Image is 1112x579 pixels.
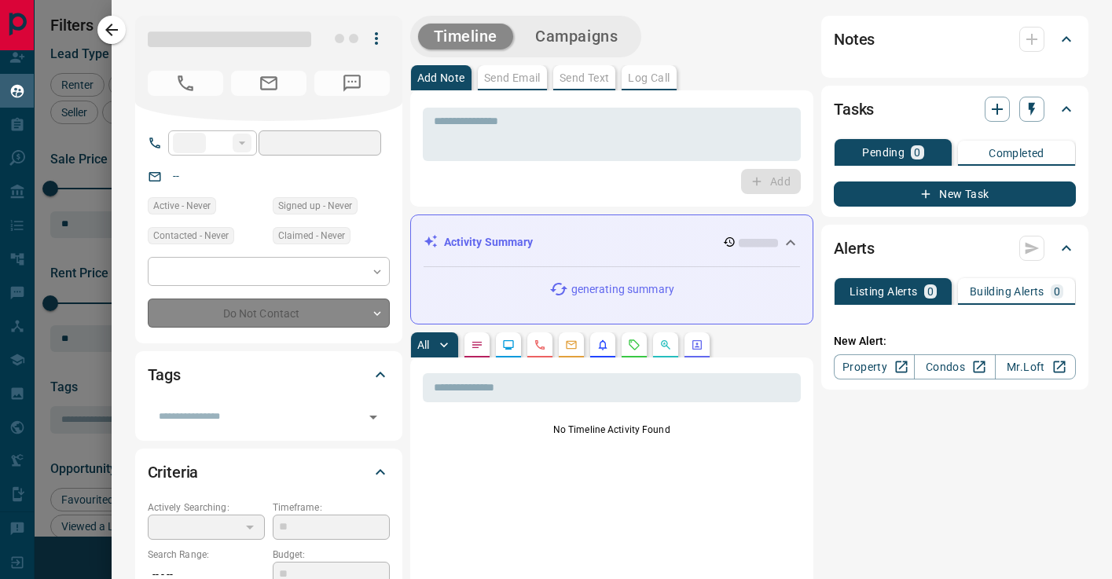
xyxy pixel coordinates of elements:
svg: Listing Alerts [596,339,609,351]
button: Open [362,406,384,428]
svg: Opportunities [659,339,672,351]
h2: Tasks [834,97,874,122]
h2: Notes [834,27,875,52]
p: 0 [914,147,920,158]
span: No Number [148,71,223,96]
p: 0 [927,286,934,297]
h2: Tags [148,362,181,387]
p: Add Note [417,72,465,83]
div: Do Not Contact [148,299,390,328]
span: No Email [231,71,306,96]
span: Claimed - Never [278,228,345,244]
h2: Alerts [834,236,875,261]
a: Mr.Loft [995,354,1076,379]
div: Alerts [834,229,1076,267]
p: Activity Summary [444,234,534,251]
span: Active - Never [153,198,211,214]
p: No Timeline Activity Found [423,423,802,437]
div: Activity Summary [424,228,801,257]
svg: Requests [628,339,640,351]
button: New Task [834,181,1076,207]
p: 0 [1054,286,1060,297]
p: Budget: [273,548,390,562]
button: Timeline [418,24,514,49]
p: Building Alerts [970,286,1044,297]
button: Campaigns [519,24,633,49]
a: -- [173,170,179,182]
svg: Lead Browsing Activity [502,339,515,351]
svg: Calls [534,339,546,351]
p: Timeframe: [273,500,390,515]
a: Condos [914,354,995,379]
p: Listing Alerts [850,286,918,297]
div: Tags [148,356,390,394]
p: All [417,339,430,350]
div: Tasks [834,90,1076,128]
span: No Number [314,71,390,96]
svg: Emails [565,339,578,351]
p: Actively Searching: [148,500,265,515]
h2: Criteria [148,460,199,485]
div: Notes [834,20,1076,58]
span: Contacted - Never [153,228,229,244]
p: Search Range: [148,548,265,562]
span: Signed up - Never [278,198,352,214]
p: Completed [989,148,1044,159]
div: Criteria [148,453,390,491]
svg: Agent Actions [691,339,703,351]
a: Property [834,354,915,379]
svg: Notes [471,339,483,351]
p: New Alert: [834,333,1076,350]
p: generating summary [571,281,674,298]
p: Pending [862,147,905,158]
